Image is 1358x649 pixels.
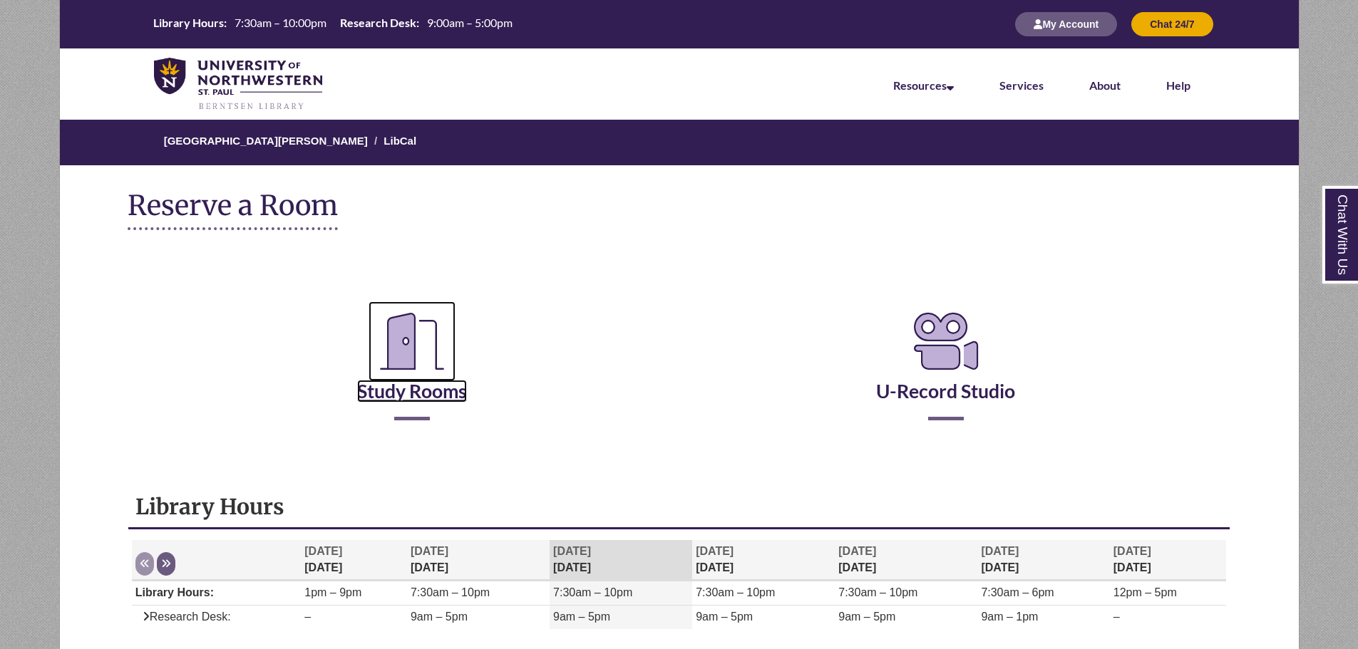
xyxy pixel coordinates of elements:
[235,16,326,29] span: 7:30am – 10:00pm
[553,545,591,557] span: [DATE]
[28,120,1330,165] nav: Breadcrumb
[1015,18,1117,30] a: My Account
[550,540,692,581] th: [DATE]
[553,611,610,623] span: 9am – 5pm
[1089,78,1121,92] a: About
[407,540,550,581] th: [DATE]
[1131,12,1213,36] button: Chat 24/7
[135,552,154,576] button: Previous week
[981,545,1019,557] span: [DATE]
[999,78,1044,92] a: Services
[411,586,490,598] span: 7:30am – 10pm
[304,545,342,557] span: [DATE]
[128,266,1231,462] div: Reserve a Room
[384,135,416,147] a: LibCal
[132,581,302,606] td: Library Hours:
[148,15,229,31] th: Library Hours:
[893,78,954,92] a: Resources
[1113,586,1177,598] span: 12pm – 5pm
[148,15,518,33] a: Hours Today
[835,540,977,581] th: [DATE]
[148,15,518,32] table: Hours Today
[1015,12,1117,36] button: My Account
[128,190,338,230] h1: Reserve a Room
[411,611,468,623] span: 9am – 5pm
[981,586,1054,598] span: 7:30am – 6pm
[157,552,175,576] button: Next week
[357,344,467,403] a: Study Rooms
[981,611,1038,623] span: 9am – 1pm
[334,15,421,31] th: Research Desk:
[135,493,1223,520] h1: Library Hours
[135,611,231,623] span: Research Desk:
[1110,540,1226,581] th: [DATE]
[164,135,368,147] a: [GEOGRAPHIC_DATA][PERSON_NAME]
[696,586,775,598] span: 7:30am – 10pm
[154,58,323,111] img: UNWSP Library Logo
[553,586,632,598] span: 7:30am – 10pm
[876,344,1015,403] a: U-Record Studio
[696,545,734,557] span: [DATE]
[696,611,753,623] span: 9am – 5pm
[427,16,513,29] span: 9:00am – 5:00pm
[304,586,361,598] span: 1pm – 9pm
[1113,545,1151,557] span: [DATE]
[838,611,895,623] span: 9am – 5pm
[1166,78,1190,92] a: Help
[1131,18,1213,30] a: Chat 24/7
[692,540,835,581] th: [DATE]
[977,540,1109,581] th: [DATE]
[838,586,917,598] span: 7:30am – 10pm
[411,545,448,557] span: [DATE]
[304,611,311,623] span: –
[301,540,407,581] th: [DATE]
[838,545,876,557] span: [DATE]
[1113,611,1120,623] span: –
